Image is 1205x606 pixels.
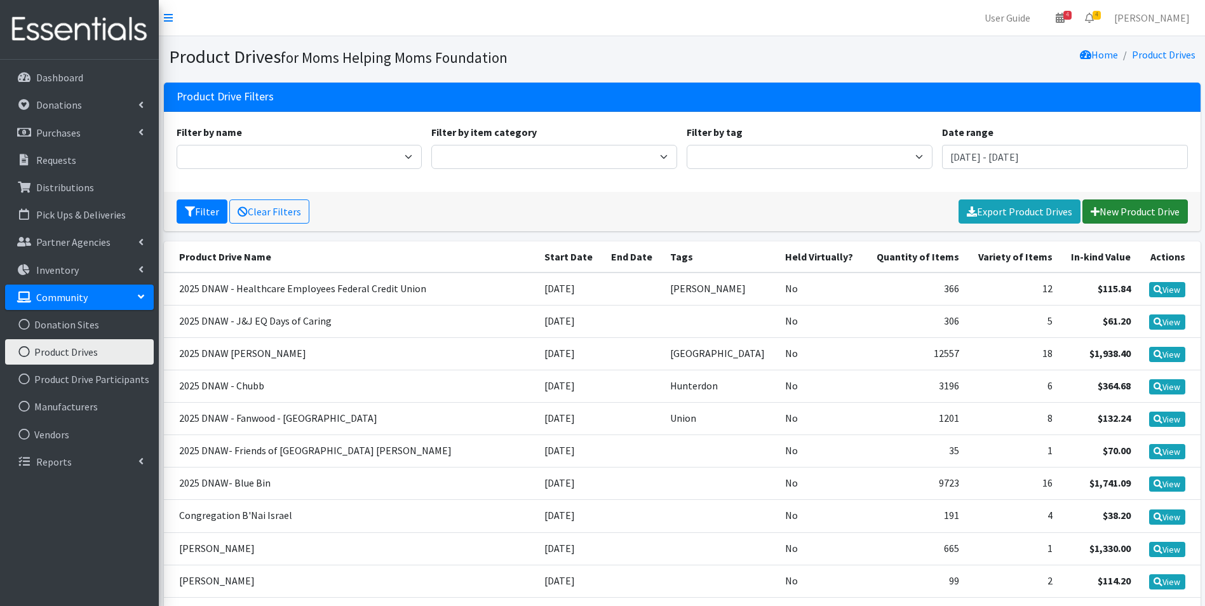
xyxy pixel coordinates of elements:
a: Pick Ups & Deliveries [5,202,154,227]
a: View [1149,314,1185,330]
td: 2025 DNAW - Chubb [164,370,537,402]
th: In-kind Value [1060,241,1138,273]
strong: $38.20 [1103,509,1131,522]
strong: $1,330.00 [1089,542,1131,555]
a: Dashboard [5,65,154,90]
label: Date range [942,125,993,140]
td: No [778,565,865,597]
td: 4 [967,500,1060,532]
label: Filter by tag [687,125,743,140]
a: View [1149,347,1185,362]
td: 8 [967,403,1060,435]
a: Reports [5,449,154,475]
td: [GEOGRAPHIC_DATA] [663,337,778,370]
p: Pick Ups & Deliveries [36,208,126,221]
td: 2025 DNAW - Healthcare Employees Federal Credit Union [164,273,537,306]
td: 6 [967,370,1060,402]
strong: $61.20 [1103,314,1131,327]
h1: Product Drives [169,46,678,68]
span: 4 [1063,11,1072,20]
td: 12557 [865,337,967,370]
td: 18 [967,337,1060,370]
a: New Product Drive [1082,199,1188,224]
a: Donations [5,92,154,118]
td: 2025 DNAW- Blue Bin [164,468,537,500]
td: 366 [865,273,967,306]
td: No [778,403,865,435]
a: View [1149,476,1185,492]
p: Reports [36,455,72,468]
a: Community [5,285,154,310]
td: [DATE] [537,500,603,532]
a: Vendors [5,422,154,447]
td: [PERSON_NAME] [164,532,537,565]
td: No [778,500,865,532]
td: 306 [865,305,967,337]
th: Variety of Items [967,241,1060,273]
td: 5 [967,305,1060,337]
a: Manufacturers [5,394,154,419]
a: Clear Filters [229,199,309,224]
strong: $132.24 [1098,412,1131,424]
a: Product Drive Participants [5,367,154,392]
p: Distributions [36,181,94,194]
td: 1 [967,532,1060,565]
a: Purchases [5,120,154,145]
a: Partner Agencies [5,229,154,255]
td: 2025 DNAW [PERSON_NAME] [164,337,537,370]
td: No [778,273,865,306]
th: Product Drive Name [164,241,537,273]
a: Product Drives [1132,48,1195,61]
p: Requests [36,154,76,166]
p: Inventory [36,264,79,276]
a: View [1149,509,1185,525]
td: 9723 [865,468,967,500]
a: 4 [1046,5,1075,30]
td: No [778,337,865,370]
a: 4 [1075,5,1104,30]
a: Distributions [5,175,154,200]
td: 12 [967,273,1060,306]
td: [DATE] [537,468,603,500]
th: Actions [1138,241,1200,273]
td: Hunterdon [663,370,778,402]
td: 2025 DNAW - Fanwood - [GEOGRAPHIC_DATA] [164,403,537,435]
td: [DATE] [537,565,603,597]
td: 16 [967,468,1060,500]
strong: $1,938.40 [1089,347,1131,360]
a: User Guide [974,5,1040,30]
p: Donations [36,98,82,111]
td: 665 [865,532,967,565]
strong: $1,741.09 [1089,476,1131,489]
td: [DATE] [537,337,603,370]
p: Community [36,291,88,304]
td: 99 [865,565,967,597]
h3: Product Drive Filters [177,90,274,104]
a: View [1149,412,1185,427]
a: Inventory [5,257,154,283]
button: Filter [177,199,227,224]
p: Partner Agencies [36,236,111,248]
th: Quantity of Items [865,241,967,273]
td: [PERSON_NAME] [164,565,537,597]
td: [DATE] [537,403,603,435]
p: Dashboard [36,71,83,84]
label: Filter by item category [431,125,537,140]
p: Purchases [36,126,81,139]
td: 2025 DNAW - J&J EQ Days of Caring [164,305,537,337]
a: Export Product Drives [959,199,1080,224]
td: [PERSON_NAME] [663,273,778,306]
td: 3196 [865,370,967,402]
a: View [1149,574,1185,589]
td: [DATE] [537,435,603,468]
strong: $364.68 [1098,379,1131,392]
td: Congregation B'Nai Israel [164,500,537,532]
strong: $70.00 [1103,444,1131,457]
td: [DATE] [537,532,603,565]
td: Union [663,403,778,435]
strong: $115.84 [1098,282,1131,295]
a: Requests [5,147,154,173]
td: 2025 DNAW- Friends of [GEOGRAPHIC_DATA] [PERSON_NAME] [164,435,537,468]
a: Product Drives [5,339,154,365]
td: 1 [967,435,1060,468]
